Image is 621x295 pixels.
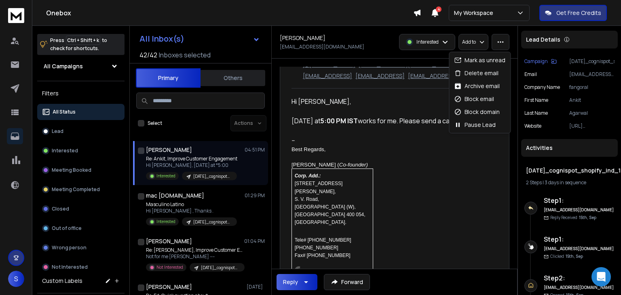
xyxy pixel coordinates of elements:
strong: 5:00 PM IST [321,116,358,125]
p: [EMAIL_ADDRESS][DOMAIN_NAME] [280,44,364,50]
img: logo [8,8,24,23]
h6: Step 2 : [544,273,615,283]
span: [STREET_ADDRESS][PERSON_NAME], [295,181,343,194]
p: Not for me [PERSON_NAME] ---- [146,253,243,260]
span: [GEOGRAPHIC_DATA] 400 054, [GEOGRAPHIC_DATA]. [295,212,367,225]
p: Agarwal [569,110,615,116]
p: Not Interested [156,264,183,270]
div: Reply [283,278,298,286]
h3: Custom Labels [42,277,82,285]
p: website [524,123,541,129]
span: 2 Steps [526,179,542,186]
p: Last Name [524,110,548,116]
p: Company Name [524,84,560,91]
p: Meeting Booked [52,167,91,173]
p: [EMAIL_ADDRESS] [355,72,405,80]
p: [EMAIL_ADDRESS] [408,72,457,80]
div: | [526,179,613,186]
div: Pause Lead [454,121,496,129]
p: [EMAIL_ADDRESS][DOMAIN_NAME] [569,71,615,78]
h1: [DATE]_cognispot_shopify_ind_11092025 [526,166,613,175]
div: Block email [454,95,494,103]
button: Primary [136,68,201,88]
div: Block domain [454,108,500,116]
p: Closed [52,206,69,212]
p: Interested [156,173,175,179]
h1: All Inbox(s) [139,35,184,43]
p: [DATE]_cognispot_shopify_ind_08092025 [193,219,232,225]
span: Fax# [PHONE_NUMBER] [295,253,351,258]
div: Open Intercom Messenger [591,267,611,287]
button: Others [201,69,265,87]
p: Email [524,71,537,78]
span: -- [291,136,295,145]
p: Interested [156,219,175,225]
p: [DATE] at works for me. Please send a calendar invite [291,116,491,126]
p: 01:29 PM [245,192,265,199]
p: My Workspace [454,9,496,17]
label: Select [148,120,162,126]
p: Out of office [52,225,82,232]
p: [DATE]_cognispot_shopify_ind_11092025 [193,173,232,179]
p: All Status [53,109,76,115]
div: Mark as unread [454,56,505,64]
span: [PHONE_NUMBER] [295,245,338,251]
p: Masculino Latino [146,201,237,208]
span: S [8,271,24,287]
h6: [EMAIL_ADDRESS][DOMAIN_NAME] [544,246,615,252]
p: Add to [462,39,476,45]
p: Lead [52,128,63,135]
span: S. V. Road, [GEOGRAPHIC_DATA] (W), [295,196,356,210]
p: Hi [PERSON_NAME] , Thanks . [146,208,237,214]
p: Hi [PERSON_NAME], [DATE] at *5:00 [146,162,237,169]
p: [DATE]_cognispot_shopify_ind_09092025 [201,265,240,271]
p: Re: Ankit, Improve Customer Engagement [146,156,237,162]
span: Ctrl + Shift + k [66,36,100,45]
p: Meeting Completed [52,186,100,193]
p: [EMAIL_ADDRESS] [303,72,352,80]
p: Ankit [569,97,615,103]
p: Interested [416,39,439,45]
p: fangoral [569,84,615,91]
p: 04:51 PM [245,147,265,153]
p: Not Interested [52,264,88,270]
h1: Onebox [46,8,413,18]
p: cc: [291,61,300,80]
h1: [PERSON_NAME] [146,146,192,154]
p: Lead Details [526,36,560,44]
span: 42 / 42 [139,50,157,60]
p: Clicked [550,253,583,259]
span: 15th, Sep [579,215,596,220]
h3: Inboxes selected [159,50,211,60]
h6: Step 1 : [544,234,615,244]
p: 01:04 PM [244,238,265,244]
h1: [PERSON_NAME] [146,237,192,245]
img: AIorK4wx9pPtH9iRdZumZO1ZRJcrBxRSnnRY5Js4v7YeSwX5rWtSzJM2D7I1qRgpo65M_gFssanBJH2BYLnp [295,266,334,286]
span: Best Regards, [PERSON_NAME] ( [291,146,339,168]
div: Activities [521,139,618,157]
i: Co-founder) [339,162,368,168]
p: Wrong person [52,244,87,251]
p: [DATE] [247,284,265,290]
button: Forward [324,274,370,290]
p: Campaign [524,58,548,65]
p: Get Free Credits [556,9,601,17]
p: Re: [PERSON_NAME], Improve Customer Engagement [146,247,243,253]
h1: [PERSON_NAME] [146,283,192,291]
span: 3 days in sequence [545,179,586,186]
h6: [EMAIL_ADDRESS][DOMAIN_NAME] [544,284,615,291]
p: Press to check for shortcuts. [50,36,107,53]
div: Delete email [454,69,498,77]
h3: Filters [37,88,125,99]
div: Archive email [454,82,500,90]
span: Tele# [PHONE_NUMBER] [295,237,351,243]
p: [URL][DOMAIN_NAME] [569,123,615,129]
h6: [EMAIL_ADDRESS][DOMAIN_NAME] [544,207,615,213]
p: Hi [PERSON_NAME], [291,97,491,106]
p: [DATE]_cognispot_shopify_ind_11092025 [569,58,615,65]
span: 4 [436,6,441,12]
h1: [PERSON_NAME] [280,34,325,42]
p: Reply Received [550,215,596,221]
p: Interested [52,147,78,154]
h6: Step 1 : [544,196,615,205]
